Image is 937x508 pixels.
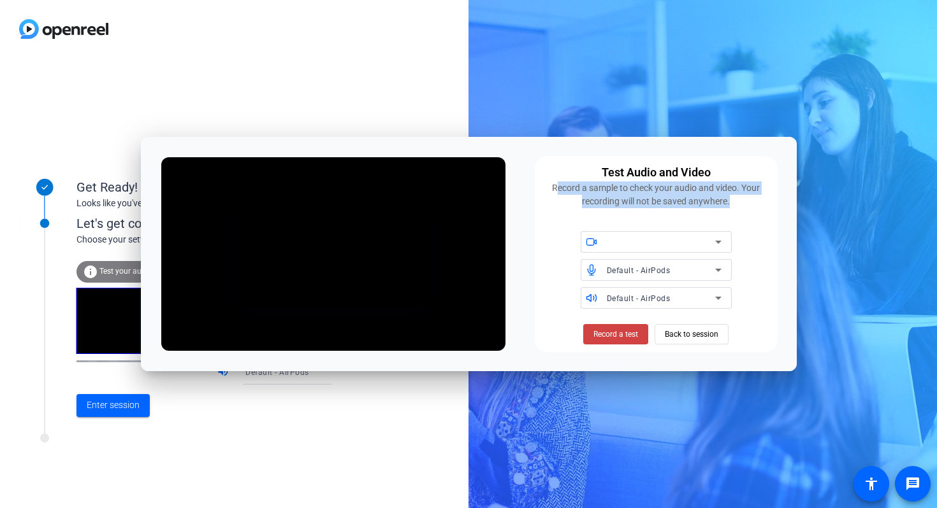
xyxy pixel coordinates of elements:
[583,324,648,344] button: Record a test
[99,267,188,276] span: Test your audio and video
[905,476,920,491] mat-icon: message
[607,266,671,275] span: Default - AirPods
[83,264,98,279] mat-icon: info
[76,233,358,246] div: Choose your settings
[217,365,232,380] mat-icon: volume_up
[76,214,358,233] div: Let's get connected.
[864,476,879,491] mat-icon: accessibility
[665,322,718,346] span: Back to session
[76,178,331,197] div: Get Ready!
[245,368,309,377] span: Default - AirPods
[602,164,711,181] div: Test Audio and Video
[593,328,638,340] span: Record a test
[655,324,729,344] button: Back to session
[542,181,770,208] div: Record a sample to check your audio and video. Your recording will not be saved anywhere.
[76,197,331,210] div: Looks like you've been invited to join
[87,399,140,412] span: Enter session
[607,294,671,303] span: Default - AirPods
